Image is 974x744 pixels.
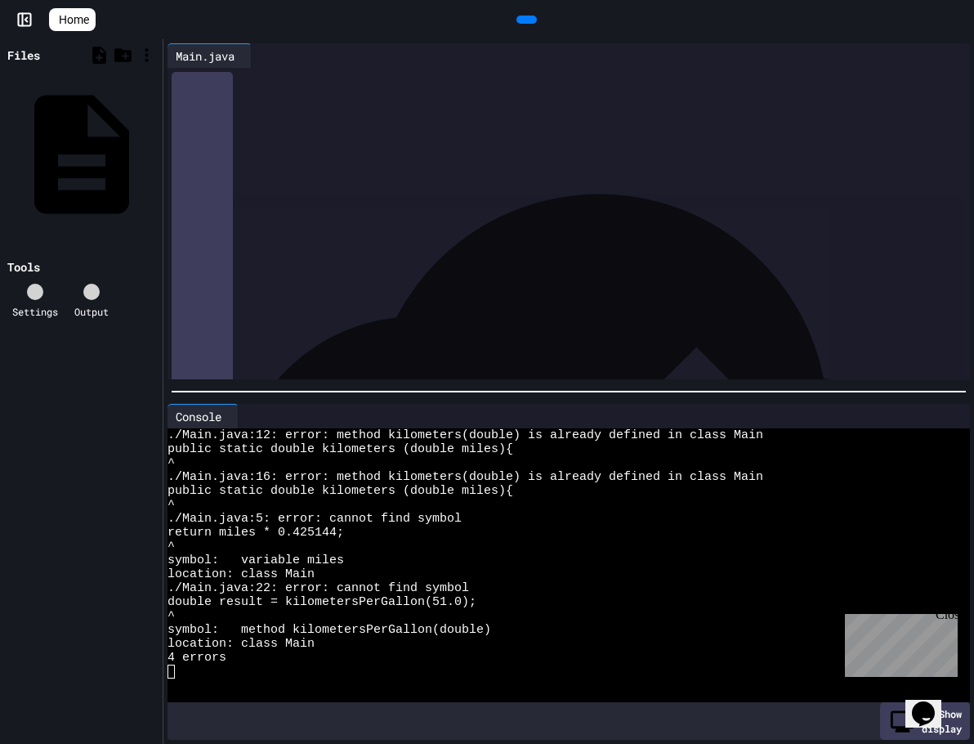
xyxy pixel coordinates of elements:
[168,526,344,540] span: return miles * 0.425144;
[168,637,315,651] span: location: class Main
[12,304,58,319] div: Settings
[59,11,89,28] span: Home
[7,47,40,64] div: Files
[880,702,970,740] div: Show display
[905,679,958,728] iframe: chat widget
[168,43,252,68] div: Main.java
[168,470,763,484] span: ./Main.java:16: error: method kilometers(double) is already defined in class Main
[49,8,96,31] a: Home
[838,607,958,677] iframe: chat widget
[168,456,175,470] span: ^
[168,442,513,456] span: public static double kilometers (double miles){
[7,7,113,104] div: Chat with us now!Close
[168,404,239,428] div: Console
[168,47,243,65] div: Main.java
[168,540,175,554] span: ^
[168,623,491,637] span: symbol: method kilometersPerGallon(double)
[168,428,763,442] span: ./Main.java:12: error: method kilometers(double) is already defined in class Main
[168,609,175,623] span: ^
[168,484,513,498] span: public static double kilometers (double miles){
[168,554,344,567] span: symbol: variable miles
[74,304,109,319] div: Output
[168,498,175,512] span: ^
[168,581,469,595] span: ./Main.java:22: error: cannot find symbol
[168,408,230,425] div: Console
[168,512,462,526] span: ./Main.java:5: error: cannot find symbol
[168,595,476,609] span: double result = kilometersPerGallon(51.0);
[168,651,226,665] span: 4 errors
[7,258,40,276] div: Tools
[168,567,315,581] span: location: class Main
